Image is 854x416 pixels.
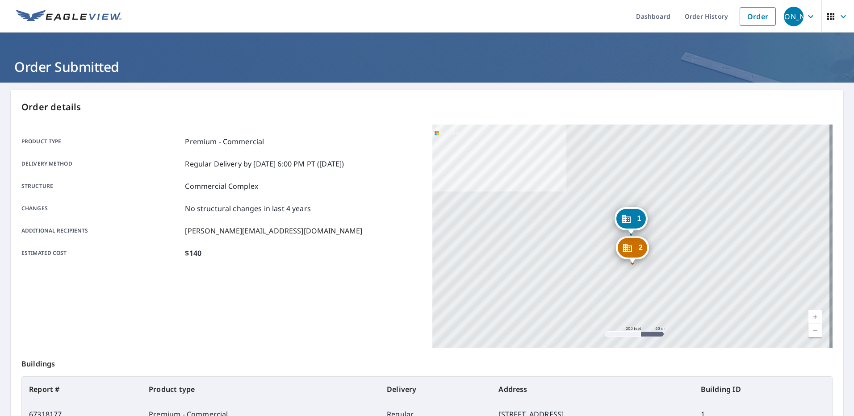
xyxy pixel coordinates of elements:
[21,225,181,236] p: Additional recipients
[784,7,804,26] div: [PERSON_NAME]
[616,236,649,264] div: Dropped pin, building 2, Commercial property, 411 E Pilot St Durham, NC 27707
[380,377,491,402] th: Delivery
[16,10,121,23] img: EV Logo
[185,225,362,236] p: [PERSON_NAME][EMAIL_ADDRESS][DOMAIN_NAME]
[21,100,833,114] p: Order details
[185,136,264,147] p: Premium - Commercial
[639,244,643,251] span: 2
[142,377,380,402] th: Product type
[185,248,201,258] p: $140
[21,203,181,214] p: Changes
[21,158,181,169] p: Delivery method
[21,181,181,191] p: Structure
[21,348,833,376] p: Buildings
[614,207,647,235] div: Dropped pin, building 1, Commercial property, 405 E Pilot St Durham, NC 27707
[637,215,641,222] span: 1
[808,324,822,337] a: Current Level 17, Zoom Out
[491,377,693,402] th: Address
[11,58,843,76] h1: Order Submitted
[22,377,142,402] th: Report #
[185,158,344,169] p: Regular Delivery by [DATE] 6:00 PM PT ([DATE])
[21,248,181,258] p: Estimated cost
[694,377,832,402] th: Building ID
[185,203,311,214] p: No structural changes in last 4 years
[808,310,822,324] a: Current Level 17, Zoom In
[740,7,776,26] a: Order
[21,136,181,147] p: Product type
[185,181,258,191] p: Commercial Complex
